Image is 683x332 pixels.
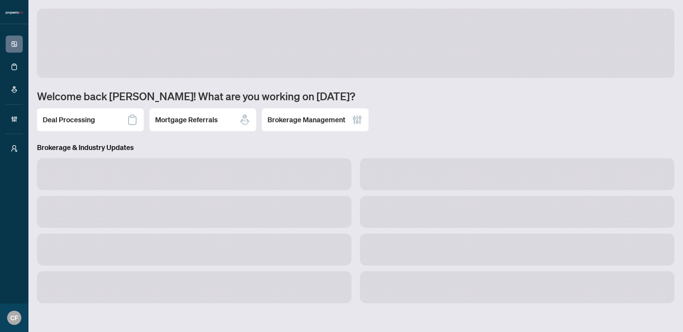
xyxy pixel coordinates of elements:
[268,115,345,125] h2: Brokerage Management
[11,145,18,152] span: user-switch
[155,115,218,125] h2: Mortgage Referrals
[6,11,23,15] img: logo
[37,143,674,152] h3: Brokerage & Industry Updates
[43,115,95,125] h2: Deal Processing
[10,313,18,323] span: CF
[37,89,674,103] h1: Welcome back [PERSON_NAME]! What are you working on [DATE]?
